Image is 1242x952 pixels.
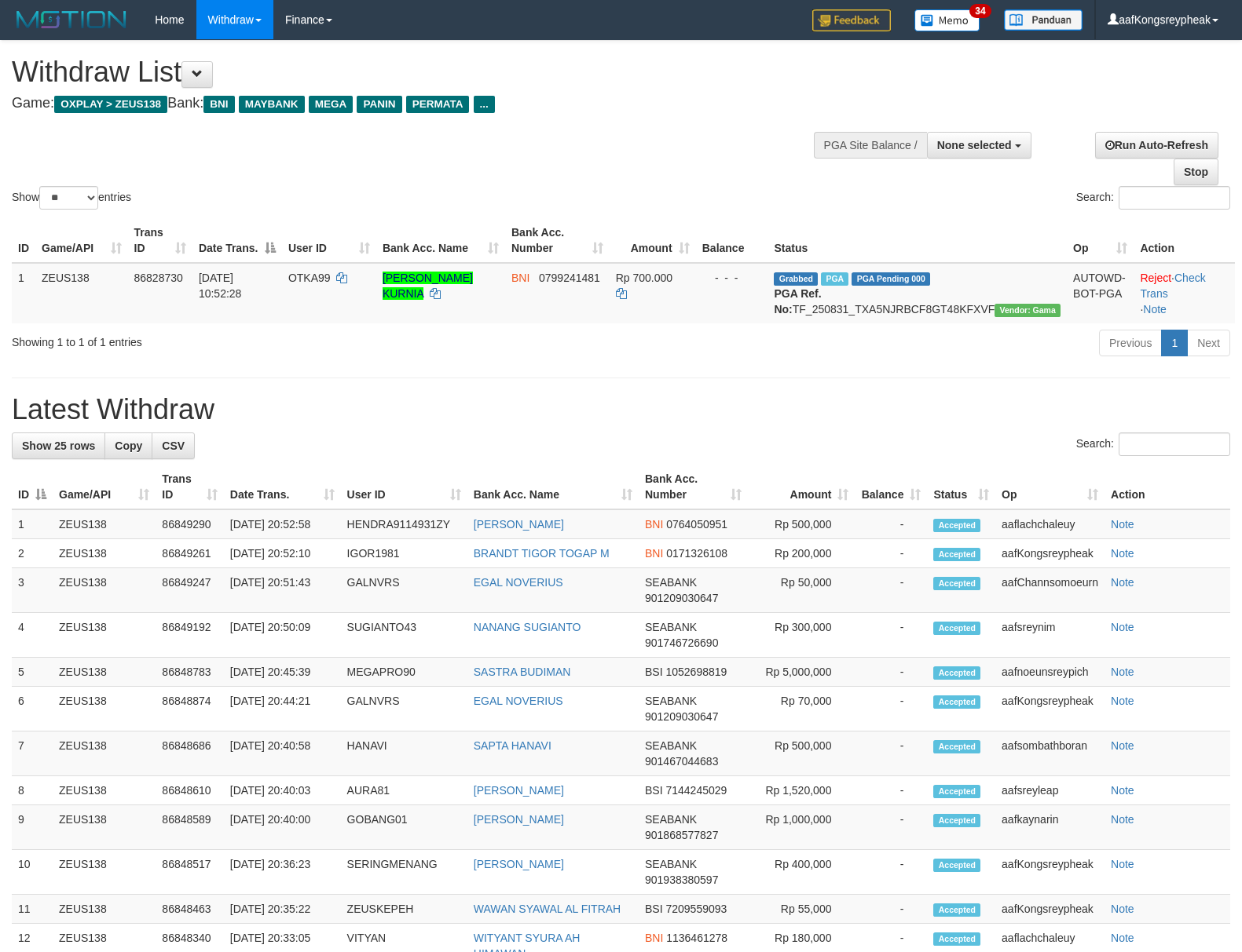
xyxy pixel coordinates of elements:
th: User ID: activate to sort column ascending [282,218,376,263]
input: Search: [1119,432,1230,456]
td: ZEUS138 [53,805,156,850]
a: SAPTA HANAVI [474,739,551,752]
td: [DATE] 20:40:00 [224,805,341,850]
span: Accepted [933,519,980,532]
th: Status [768,218,1067,263]
td: 4 [12,613,53,658]
td: [DATE] 20:40:58 [224,731,341,776]
td: HENDRA9114931ZY [341,509,467,539]
td: ZEUS138 [53,658,156,687]
td: 1 [12,509,53,539]
a: Note [1111,621,1134,633]
a: EGAL NOVERIUS [474,576,563,589]
td: ZEUSKEPEH [341,895,467,924]
span: SEABANK [645,621,697,633]
td: 2 [12,539,53,568]
td: ZEUS138 [53,895,156,924]
td: [DATE] 20:50:09 [224,613,341,658]
a: BRANDT TIGOR TOGAP M [474,547,610,560]
span: Accepted [933,548,980,561]
label: Show entries [12,186,131,210]
th: Status: activate to sort column ascending [927,465,995,509]
td: GALNVRS [341,568,467,613]
label: Search: [1076,432,1230,456]
td: aafsreynim [995,613,1105,658]
td: 86848517 [156,850,224,895]
td: TF_250831_TXA5NJRBCF8GT48KFXVF [768,263,1067,323]
td: 9 [12,805,53,850]
a: Note [1111,903,1134,915]
span: Rp 700.000 [616,272,672,284]
span: Accepted [933,577,980,590]
span: SEABANK [645,739,697,752]
span: Accepted [933,859,980,872]
a: SASTRA BUDIMAN [474,666,571,678]
a: Stop [1174,159,1218,185]
span: OTKA99 [288,272,331,284]
a: Note [1143,303,1167,316]
td: ZEUS138 [53,731,156,776]
td: - [855,895,927,924]
td: [DATE] 20:35:22 [224,895,341,924]
select: Showentries [39,186,98,210]
span: Copy 7209559093 to clipboard [665,903,727,915]
td: 86849247 [156,568,224,613]
th: Balance [696,218,768,263]
span: BNI [645,518,663,531]
th: Action [1105,465,1230,509]
td: aafKongsreypheak [995,850,1105,895]
a: [PERSON_NAME] [474,784,564,797]
span: BSI [645,784,663,797]
span: Marked by aafsreyleap [821,272,848,286]
td: 7 [12,731,53,776]
th: Amount: activate to sort column ascending [748,465,855,509]
span: MEGA [309,96,354,113]
img: MOTION_logo.png [12,8,131,31]
span: PERMATA [406,96,470,113]
a: NANANG SUGIANTO [474,621,581,633]
span: Copy 1136461278 to clipboard [666,932,727,944]
span: Show 25 rows [22,440,95,452]
a: Note [1111,858,1134,870]
td: AURA81 [341,776,467,805]
span: Copy 901209030647 to clipboard [645,710,718,723]
th: Bank Acc. Number: activate to sort column ascending [639,465,748,509]
span: SEABANK [645,813,697,826]
span: Copy 901467044683 to clipboard [645,755,718,768]
div: - - - [702,270,762,286]
td: 86848783 [156,658,224,687]
b: PGA Ref. No: [774,287,821,316]
a: 1 [1161,330,1188,356]
td: Rp 500,000 [748,731,855,776]
td: MEGAPRO90 [341,658,467,687]
span: Copy 901209030647 to clipboard [645,592,718,604]
span: Accepted [933,740,980,753]
td: Rp 400,000 [748,850,855,895]
th: Balance: activate to sort column ascending [855,465,927,509]
td: [DATE] 20:40:03 [224,776,341,805]
span: Grabbed [774,272,818,286]
span: Copy 0799241481 to clipboard [539,272,600,284]
span: SEABANK [645,576,697,589]
td: - [855,687,927,731]
img: panduan.png [1004,9,1083,31]
th: ID [12,218,35,263]
span: Copy 901746726690 to clipboard [645,636,718,649]
th: Game/API: activate to sort column ascending [53,465,156,509]
td: [DATE] 20:44:21 [224,687,341,731]
a: Copy [104,432,152,459]
a: Note [1111,666,1134,678]
td: aafnoeunsreypich [995,658,1105,687]
h1: Withdraw List [12,57,812,88]
th: Trans ID: activate to sort column ascending [156,465,224,509]
span: Accepted [933,814,980,827]
td: aafChannsomoeurn [995,568,1105,613]
th: Bank Acc. Number: activate to sort column ascending [505,218,610,263]
td: ZEUS138 [53,850,156,895]
span: PANIN [357,96,401,113]
a: Note [1111,739,1134,752]
a: Run Auto-Refresh [1095,132,1218,159]
th: Op: activate to sort column ascending [995,465,1105,509]
span: ... [474,96,495,113]
td: Rp 55,000 [748,895,855,924]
